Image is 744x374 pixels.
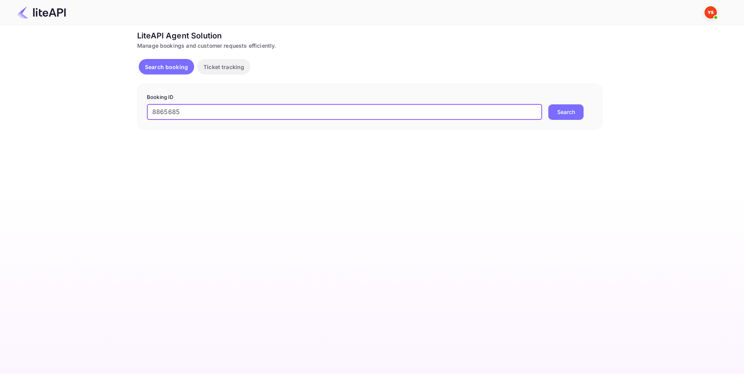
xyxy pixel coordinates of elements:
[137,42,602,50] div: Manage bookings and customer requests efficiently.
[203,63,244,71] p: Ticket tracking
[548,104,584,120] button: Search
[145,63,188,71] p: Search booking
[147,93,592,101] p: Booking ID
[704,6,717,19] img: Yandex Support
[17,6,66,19] img: LiteAPI Logo
[137,30,602,42] div: LiteAPI Agent Solution
[147,104,542,120] input: Enter Booking ID (e.g., 63782194)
